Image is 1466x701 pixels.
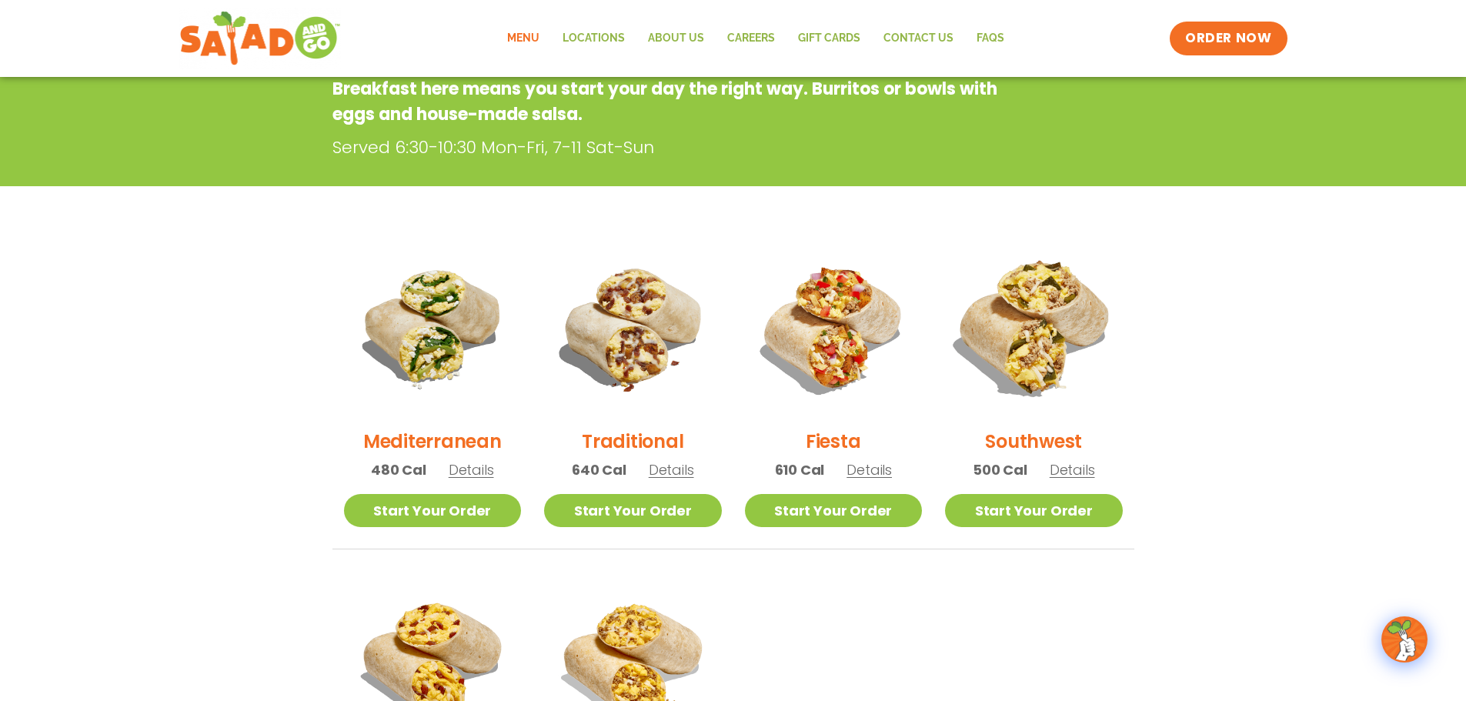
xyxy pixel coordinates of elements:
nav: Menu [496,21,1016,56]
span: 500 Cal [973,459,1027,480]
a: FAQs [965,21,1016,56]
img: Product photo for Southwest [930,223,1138,432]
h2: Mediterranean [363,428,502,455]
span: 480 Cal [371,459,426,480]
a: GIFT CARDS [786,21,872,56]
a: Start Your Order [745,494,923,527]
span: 640 Cal [572,459,626,480]
a: Locations [551,21,636,56]
span: Details [847,460,892,479]
img: Product photo for Traditional [544,239,722,416]
a: Careers [716,21,786,56]
span: ORDER NOW [1185,29,1271,48]
img: Product photo for Mediterranean Breakfast Burrito [344,239,522,416]
a: Start Your Order [344,494,522,527]
h2: Southwest [985,428,1082,455]
a: Menu [496,21,551,56]
img: Product photo for Fiesta [745,239,923,416]
img: new-SAG-logo-768×292 [179,8,342,69]
a: Contact Us [872,21,965,56]
img: wpChatIcon [1383,618,1426,661]
span: Details [649,460,694,479]
a: Start Your Order [544,494,722,527]
span: 610 Cal [775,459,825,480]
span: Details [1050,460,1095,479]
p: Served 6:30-10:30 Mon-Fri, 7-11 Sat-Sun [332,135,1017,160]
a: About Us [636,21,716,56]
h2: Traditional [582,428,683,455]
span: Details [449,460,494,479]
p: Breakfast here means you start your day the right way. Burritos or bowls with eggs and house-made... [332,76,1010,127]
a: Start Your Order [945,494,1123,527]
a: ORDER NOW [1170,22,1287,55]
h2: Fiesta [806,428,861,455]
